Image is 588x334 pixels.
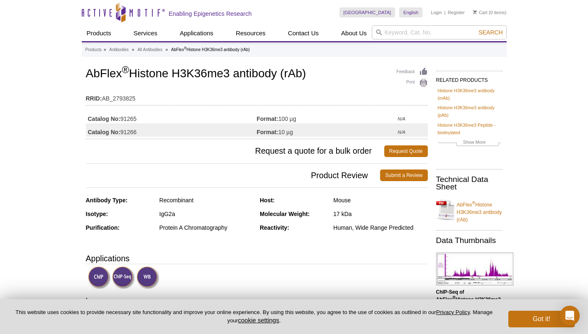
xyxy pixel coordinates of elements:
[86,67,428,81] h1: AbFlex Histone H3K36me3 antibody (rAb)
[85,46,102,54] a: Products
[104,47,106,52] li: »
[129,25,163,41] a: Services
[86,169,381,181] span: Product Review
[109,46,129,54] a: Antibodies
[175,25,218,41] a: Applications
[438,138,501,148] a: Show More
[436,176,503,191] h2: Technical Data Sheet
[399,7,422,17] a: English
[169,10,252,17] h2: Enabling Epigenetics Research
[333,196,427,204] div: Mouse
[166,47,168,52] li: »
[13,309,495,324] p: This website uses cookies to provide necessary site functionality and improve your online experie...
[88,128,121,136] strong: Catalog No:
[88,115,121,123] strong: Catalog No:
[88,266,111,289] img: ChIP Validated
[260,224,289,231] strong: Reactivity:
[260,211,310,217] strong: Molecular Weight:
[448,10,465,15] a: Register
[336,25,372,41] a: About Us
[86,296,428,307] h3: Immunogen
[472,201,475,205] sup: ®
[436,288,503,326] p: (Click image to enlarge and see details.)
[453,295,456,300] sup: ®
[171,47,250,52] li: AbFlex Histone H3K36me3 antibody (rAb)
[372,25,507,39] input: Keyword, Cat. No.
[398,123,427,137] td: N/A
[86,110,257,123] td: 91265
[86,211,108,217] strong: Isotype:
[257,110,398,123] td: 100 µg
[283,25,324,41] a: Contact Us
[86,123,257,137] td: 91266
[508,311,575,327] button: Got it!
[436,309,470,315] a: Privacy Policy
[476,29,505,36] button: Search
[436,237,503,244] h2: Data Thumbnails
[436,196,503,223] a: AbFlex®Histone H3K36me3 antibody (rAb)
[380,169,427,181] a: Submit a Review
[86,95,102,102] strong: RRID:
[86,252,428,265] h3: Applications
[159,224,254,231] div: Protein A Chromatography
[137,266,159,289] img: Western Blot Validated
[137,46,162,54] a: All Antibodies
[333,224,427,231] div: Human, Wide Range Predicted
[473,10,477,14] img: Your Cart
[339,7,395,17] a: [GEOGRAPHIC_DATA]
[438,87,501,102] a: Histone H3K36me3 antibody (mAb)
[473,7,507,17] li: (0 items)
[257,123,398,137] td: 10 µg
[398,110,427,123] td: N/A
[132,47,134,52] li: »
[86,145,384,157] span: Request a quote for a bulk order
[184,46,186,50] sup: ®
[436,71,503,86] h2: RELATED PRODUCTS
[397,79,428,88] a: Print
[560,306,580,326] div: Open Intercom Messenger
[384,145,428,157] a: Request Quote
[257,115,278,123] strong: Format:
[86,197,128,204] strong: Antibody Type:
[436,253,513,285] img: AbFlex<sup>®</sup> Histone H3K36me3 antibody (rAb) tested by ChIP-Seq.
[438,104,501,119] a: Histone H3K36me3 antibody (pAb)
[431,10,442,15] a: Login
[86,224,120,231] strong: Purification:
[333,210,427,218] div: 17 kDa
[257,128,278,136] strong: Format:
[473,10,488,15] a: Cart
[397,67,428,76] a: Feedback
[444,7,446,17] li: |
[436,289,501,310] b: ChIP-Seq of AbFlex Histone H3K36me3 antibody (rAb).
[112,266,135,289] img: ChIP-Seq Validated
[122,64,129,75] sup: ®
[159,196,254,204] div: Recombinant
[159,210,254,218] div: IgG2a
[82,25,116,41] a: Products
[478,29,503,36] span: Search
[238,317,279,324] button: cookie settings
[231,25,271,41] a: Resources
[438,121,501,136] a: Histone H3K36me3 Peptide - biotinylated
[260,197,275,204] strong: Host:
[86,90,428,103] td: AB_2793825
